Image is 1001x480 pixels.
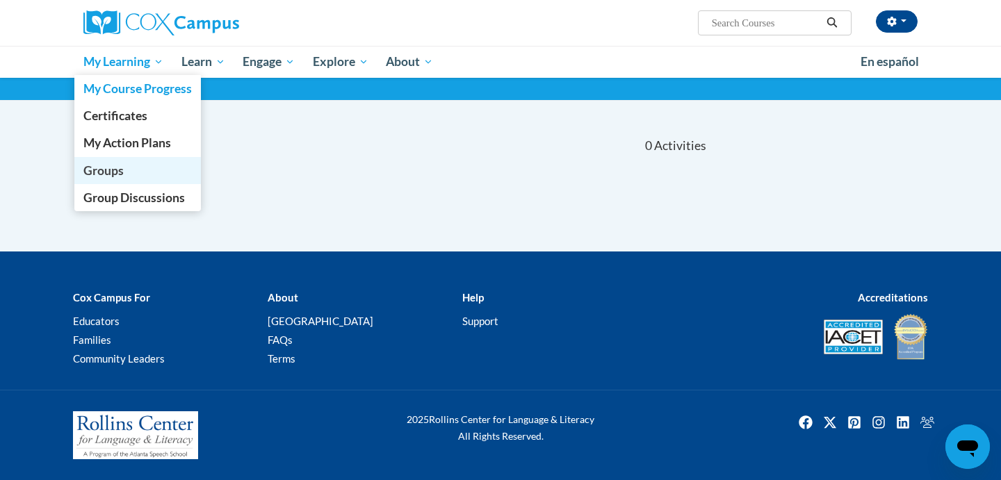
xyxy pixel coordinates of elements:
[73,411,198,460] img: Rollins Center for Language & Literacy - A Program of the Atlanta Speech School
[172,46,234,78] a: Learn
[916,411,938,433] img: Facebook group icon
[843,411,865,433] a: Pinterest
[892,411,914,433] img: LinkedIn icon
[462,315,498,327] a: Support
[462,291,484,304] b: Help
[386,53,433,70] span: About
[654,138,706,154] span: Activities
[945,424,990,469] iframe: Button to launch messaging window
[268,333,293,346] a: FAQs
[407,413,429,425] span: 2025
[268,291,298,304] b: About
[645,138,652,154] span: 0
[83,81,192,96] span: My Course Progress
[83,10,348,35] a: Cox Campus
[861,54,919,69] span: En español
[234,46,304,78] a: Engage
[355,411,646,445] div: Rollins Center for Language & Literacy All Rights Reserved.
[843,411,865,433] img: Pinterest icon
[916,411,938,433] a: Facebook Group
[819,411,841,433] a: Twitter
[73,291,150,304] b: Cox Campus For
[819,411,841,433] img: Twitter icon
[868,411,890,433] img: Instagram icon
[243,53,295,70] span: Engage
[83,108,147,123] span: Certificates
[73,315,120,327] a: Educators
[63,46,938,78] div: Main menu
[868,411,890,433] a: Instagram
[795,411,817,433] img: Facebook icon
[268,315,373,327] a: [GEOGRAPHIC_DATA]
[852,47,928,76] a: En español
[893,313,928,361] img: IDA® Accredited
[74,102,201,129] a: Certificates
[74,157,201,184] a: Groups
[74,184,201,211] a: Group Discussions
[795,411,817,433] a: Facebook
[83,10,239,35] img: Cox Campus
[181,53,225,70] span: Learn
[74,129,201,156] a: My Action Plans
[710,15,822,31] input: Search Courses
[377,46,443,78] a: About
[74,75,201,102] a: My Course Progress
[74,46,172,78] a: My Learning
[822,15,843,31] button: Search
[892,411,914,433] a: Linkedin
[73,333,111,346] a: Families
[83,53,163,70] span: My Learning
[83,135,171,150] span: My Action Plans
[83,163,124,178] span: Groups
[824,320,883,354] img: Accredited IACET® Provider
[83,190,185,205] span: Group Discussions
[268,352,295,365] a: Terms
[858,291,928,304] b: Accreditations
[73,352,165,365] a: Community Leaders
[304,46,377,78] a: Explore
[313,53,368,70] span: Explore
[876,10,918,33] button: Account Settings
